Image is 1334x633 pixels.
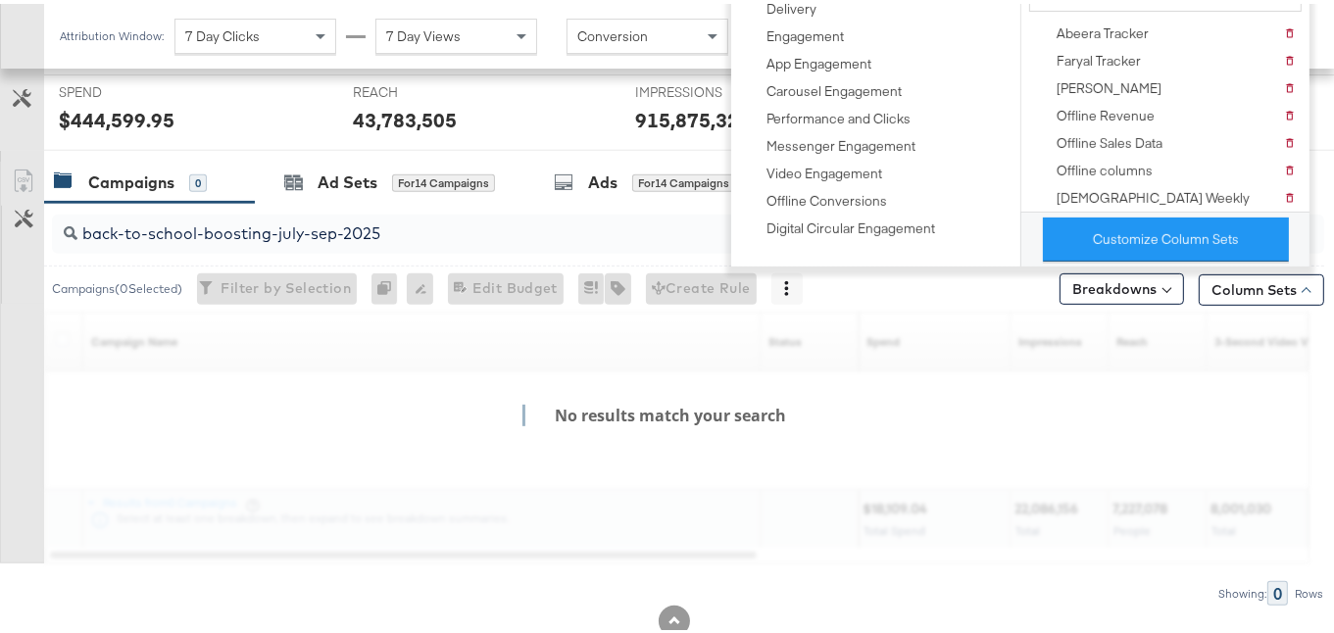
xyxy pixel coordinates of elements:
[185,24,260,41] span: 7 Day Clicks
[1267,577,1288,602] div: 0
[766,78,902,97] div: Carousel Engagement
[77,203,1211,241] input: Search Campaigns by Name, ID or Objective
[632,170,735,188] div: for 14 Campaigns
[766,106,911,124] div: Performance and Clicks
[1199,270,1324,302] button: Column Sets
[386,24,461,41] span: 7 Day Views
[59,25,165,39] div: Attribution Window:
[1294,583,1324,597] div: Rows
[766,51,871,70] div: App Engagement
[1060,269,1184,301] button: Breakdowns
[766,188,887,207] div: Offline Conversions
[59,79,206,98] span: SPEND
[1057,103,1155,122] div: Offline Revenue
[766,216,935,234] div: Digital Circular Engagement
[1057,75,1161,94] div: [PERSON_NAME]
[88,168,174,190] div: Campaigns
[635,102,751,130] div: 915,875,328
[1217,583,1267,597] div: Showing:
[1057,158,1153,176] div: Offline columns
[1043,214,1289,258] button: Customize Column Sets
[353,102,457,130] div: 43,783,505
[392,170,495,188] div: for 14 Campaigns
[766,133,915,152] div: Messenger Engagement
[189,170,207,188] div: 0
[766,24,844,42] div: Engagement
[522,401,802,422] h4: No results match your search
[52,276,182,294] div: Campaigns ( 0 Selected)
[1057,185,1250,204] div: [DEMOGRAPHIC_DATA] Weekly
[588,168,618,190] div: Ads
[353,79,500,98] span: REACH
[59,102,174,130] div: $444,599.95
[1057,21,1149,39] div: Abeera Tracker
[577,24,648,41] span: Conversion
[371,269,407,301] div: 0
[1057,130,1162,149] div: Offline Sales Data
[766,161,882,179] div: Video Engagement
[318,168,377,190] div: Ad Sets
[1057,48,1141,67] div: Faryal Tracker
[635,79,782,98] span: IMPRESSIONS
